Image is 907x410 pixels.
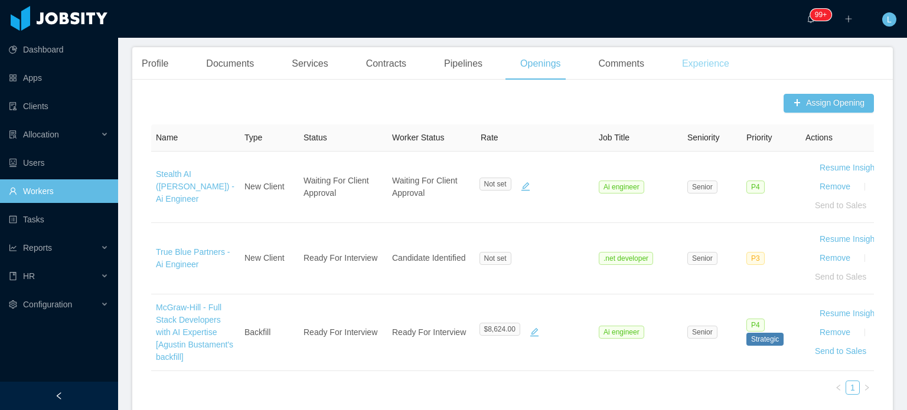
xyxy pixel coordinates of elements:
span: Worker Status [392,133,444,142]
a: icon: pie-chartDashboard [9,38,109,61]
td: Backfill [240,294,299,371]
a: icon: appstoreApps [9,66,109,90]
a: icon: userWorkers [9,179,109,203]
i: icon: left [835,384,842,391]
span: Waiting For Client Approval [304,176,369,198]
button: icon: edit [516,178,535,196]
span: .net developer [599,252,653,265]
span: P4 [746,181,765,193]
span: Ai engineer [599,181,644,193]
button: Send to Sales [805,342,876,360]
button: Resume Insights [810,304,890,323]
i: icon: plus [844,15,853,23]
span: Actions [805,133,833,142]
button: Remove [810,178,860,196]
span: L [887,12,892,27]
div: Documents [197,47,263,80]
span: Configuration [23,300,72,309]
span: Priority [746,133,772,142]
button: Send to Sales [805,268,876,287]
li: Previous Page [831,381,846,395]
i: icon: setting [9,300,17,309]
a: icon: auditClients [9,94,109,118]
span: Rate [481,133,498,142]
span: Senior [687,181,717,193]
a: icon: profileTasks [9,208,109,231]
span: Strategic [746,333,784,346]
span: Ready For Interview [304,327,377,337]
td: New Client [240,223,299,294]
i: icon: right [863,384,870,391]
span: Seniority [687,133,719,142]
div: Experience [673,47,739,80]
span: Ready For Interview [304,253,377,263]
i: icon: bell [807,15,815,23]
span: Senior [687,252,717,265]
div: Services [282,47,337,80]
span: Job Title [599,133,629,142]
span: Status [304,133,327,142]
button: icon: edit [525,323,544,342]
span: Reports [23,243,52,252]
i: icon: book [9,272,17,280]
span: HR [23,271,35,281]
i: icon: solution [9,130,17,139]
button: Resume Insights [810,159,890,178]
div: Profile [132,47,178,80]
sup: 1907 [810,9,831,21]
td: New Client [240,152,299,223]
button: Send to Sales [805,196,876,215]
span: Name [156,133,178,142]
span: Waiting For Client Approval [392,176,458,198]
span: Not set [479,252,511,265]
a: McGraw-Hill - Full Stack Developers with AI Expertise [Agustin Bustament's backfill] [156,303,233,362]
a: Stealth AI ([PERSON_NAME]) - Ai Engineer [156,169,234,204]
div: Contracts [357,47,416,80]
span: Allocation [23,130,59,139]
button: Remove [810,249,860,268]
div: Comments [589,47,654,80]
i: icon: line-chart [9,244,17,252]
span: P4 [746,319,765,332]
span: Ai engineer [599,326,644,339]
div: Openings [511,47,570,80]
span: Senior [687,326,717,339]
a: 1 [846,381,859,394]
a: icon: robotUsers [9,151,109,175]
span: Type [244,133,262,142]
button: icon: plusAssign Opening [784,94,874,113]
span: Ready For Interview [392,327,466,337]
a: True Blue Partners - Ai Engineer [156,247,230,269]
li: Next Page [860,381,874,395]
li: 1 [846,381,860,395]
button: Resume Insights [810,230,890,249]
span: Candidate Identified [392,253,466,263]
button: Remove [810,323,860,342]
span: $8,624.00 [479,323,520,336]
span: P3 [746,252,765,265]
div: Pipelines [435,47,492,80]
span: Not set [479,178,511,191]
